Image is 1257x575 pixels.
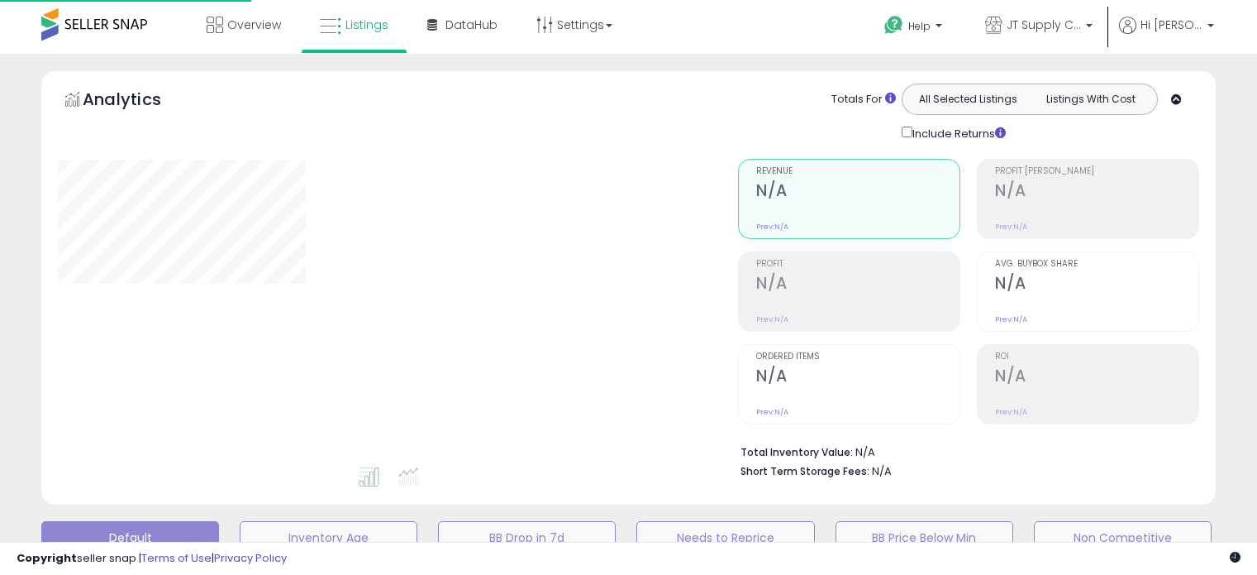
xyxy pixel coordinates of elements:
[1007,17,1081,33] span: JT Supply Company
[345,17,388,33] span: Listings
[995,181,1198,204] h2: N/A
[636,521,814,554] button: Needs to Reprice
[871,2,959,54] a: Help
[438,521,616,554] button: BB Drop in 7d
[445,17,498,33] span: DataHub
[836,521,1013,554] button: BB Price Below Min
[1119,17,1214,54] a: Hi [PERSON_NAME]
[17,550,77,566] strong: Copyright
[740,445,853,459] b: Total Inventory Value:
[756,260,959,269] span: Profit
[756,367,959,389] h2: N/A
[17,551,287,567] div: seller snap | |
[41,521,219,554] button: Default
[141,550,212,566] a: Terms of Use
[227,17,281,33] span: Overview
[214,550,287,566] a: Privacy Policy
[1140,17,1202,33] span: Hi [PERSON_NAME]
[740,441,1187,461] li: N/A
[908,19,931,33] span: Help
[83,88,193,115] h5: Analytics
[756,274,959,296] h2: N/A
[995,407,1027,417] small: Prev: N/A
[995,352,1198,362] span: ROI
[240,521,417,554] button: Inventory Age
[1029,89,1152,110] button: Listings With Cost
[889,123,1026,142] div: Include Returns
[995,367,1198,389] h2: N/A
[740,464,869,478] b: Short Term Storage Fees:
[995,314,1027,324] small: Prev: N/A
[831,92,896,108] div: Totals For
[756,352,959,362] span: Ordered Items
[756,167,959,176] span: Revenue
[756,181,959,204] h2: N/A
[907,89,1030,110] button: All Selected Listings
[995,274,1198,296] h2: N/A
[995,260,1198,269] span: Avg. Buybox Share
[756,222,788,232] small: Prev: N/A
[883,15,904,36] i: Get Help
[756,407,788,417] small: Prev: N/A
[995,222,1027,232] small: Prev: N/A
[756,314,788,324] small: Prev: N/A
[1034,521,1212,554] button: Non Competitive
[872,463,892,479] span: N/A
[995,167,1198,176] span: Profit [PERSON_NAME]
